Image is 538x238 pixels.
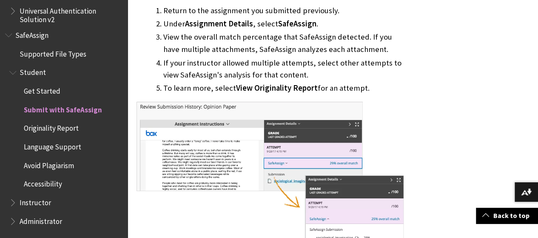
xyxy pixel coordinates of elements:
[19,4,122,24] span: Universal Authentication Solution v2
[185,19,253,29] span: Assignment Details
[19,195,51,207] span: Instructor
[19,47,86,58] span: Supported File Types
[5,28,122,228] nav: Book outline for Blackboard SafeAssign
[236,83,318,92] span: View Originality Report
[23,103,102,114] span: Submit with SafeAssign
[19,214,62,226] span: Administrator
[476,208,538,224] a: Back to top
[23,140,81,151] span: Language Support
[23,158,74,170] span: Avoid Plagiarism
[163,5,404,17] li: Return to the assignment you submitted previously.
[15,28,48,40] span: SafeAssign
[163,82,404,94] li: To learn more, select for an attempt.
[23,121,78,133] span: Originality Report
[19,66,46,77] span: Student
[23,84,60,95] span: Get Started
[163,31,404,55] li: View the overall match percentage that SafeAssign detected. If you have multiple attachments, Saf...
[278,19,316,29] span: SafeAssign
[163,18,404,30] li: Under , select .
[23,177,62,189] span: Accessibility
[163,57,404,80] li: If your instructor allowed multiple attempts, select other attempts to view SafeAssign's analysis...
